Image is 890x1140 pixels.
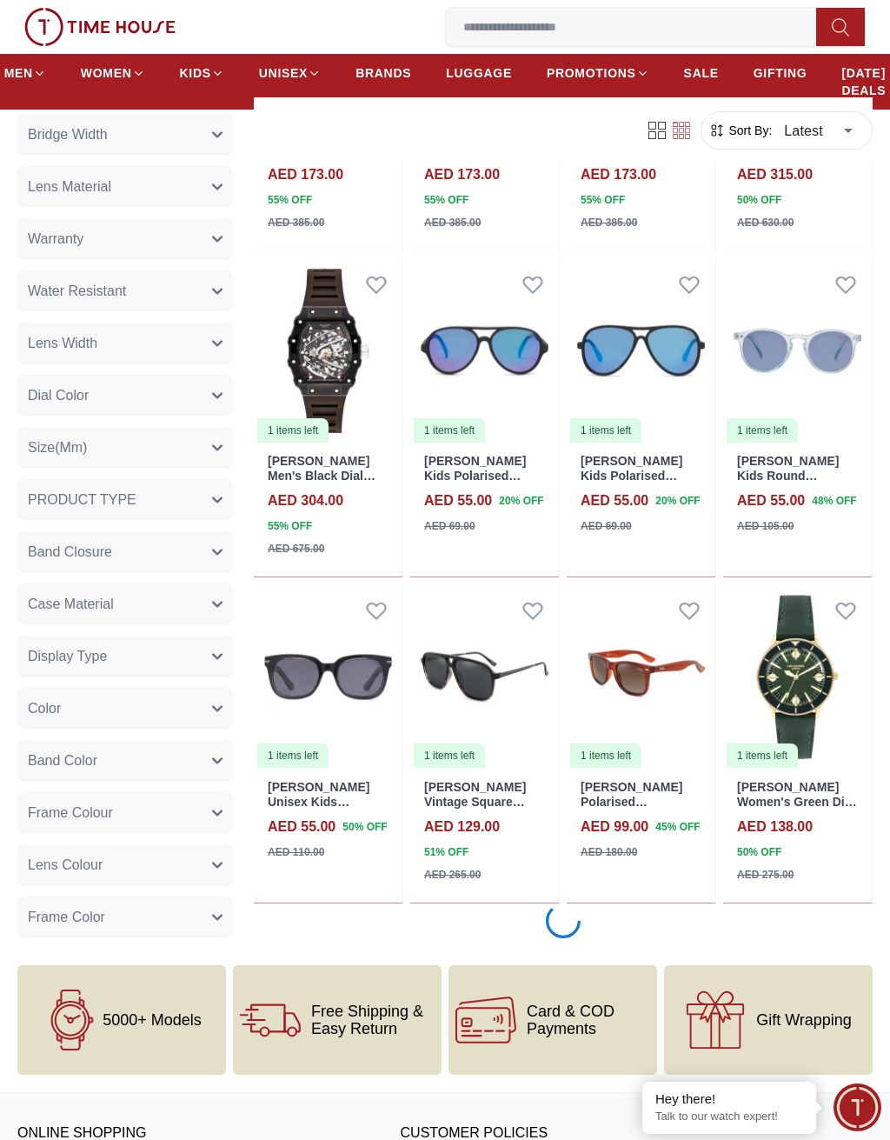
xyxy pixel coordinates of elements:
[17,740,233,782] button: Band Color
[268,215,324,230] div: AED 385.00
[581,454,682,526] a: [PERSON_NAME] Kids Polarised Sunglasses Blue Mirror Lens - LCK104C01
[24,8,176,46] img: ...
[655,493,700,509] span: 20 % OFF
[723,584,872,770] img: Lee Cooper Women's Green Dial Analog Watch - LC07932.177
[754,64,807,82] span: GIFTING
[567,584,715,770] img: Lee Cooper Polarised Sunglasses Gradient Brown Lens For Beautiful Women - LC1018C03
[723,258,872,443] a: Lee Cooper Kids Round Polarised Sunglasses Blue Lens - LCK112C021 items left
[28,855,103,876] span: Lens Colour
[424,844,468,860] span: 51 % OFF
[28,229,83,250] span: Warranty
[570,743,641,768] div: 1 items left
[424,215,481,230] div: AED 385.00
[581,844,637,860] div: AED 180.00
[81,57,145,89] a: WOMEN
[424,454,530,526] a: [PERSON_NAME] Kids Polarised Sunglasses Green Mirror Lens - LCK103C01
[424,518,475,534] div: AED 69.00
[570,418,641,443] div: 1 items left
[17,218,233,260] button: Warranty
[17,688,233,730] button: Color
[355,64,411,82] span: BRANDS
[424,817,500,837] h4: AED 129.00
[499,493,543,509] span: 20 % OFF
[257,418,329,443] div: 1 items left
[342,819,387,835] span: 50 % OFF
[103,1011,202,1029] span: 5000+ Models
[28,437,87,458] span: Size(Mm)
[268,780,375,852] a: [PERSON_NAME] Unisex Kids Polarised Sunglasses Grey Lens - LCK116C03
[414,743,485,768] div: 1 items left
[28,124,108,145] span: Bridge Width
[684,64,719,82] span: SALE
[268,454,375,511] a: [PERSON_NAME] Men's Black Dial Automatic Watch - LC07980.066
[28,750,97,771] span: Band Color
[567,258,715,443] img: Lee Cooper Kids Polarised Sunglasses Blue Mirror Lens - LCK104C01
[28,281,126,302] span: Water Resistant
[28,594,114,615] span: Case Material
[410,258,559,443] img: Lee Cooper Kids Polarised Sunglasses Green Mirror Lens - LCK103C01
[257,743,329,768] div: 1 items left
[28,646,107,667] span: Display Type
[424,867,481,883] div: AED 265.00
[841,57,886,106] a: [DATE] DEALS
[547,64,636,82] span: PROMOTIONS
[737,844,781,860] span: 50 % OFF
[527,1003,650,1037] span: Card & COD Payments
[424,490,492,511] h4: AED 55.00
[737,164,813,185] h4: AED 315.00
[737,192,781,208] span: 50 % OFF
[17,427,233,469] button: Size(Mm)
[268,490,343,511] h4: AED 304.00
[446,57,512,89] a: LUGGAGE
[581,518,632,534] div: AED 69.00
[254,584,402,770] img: Lee Cooper Unisex Kids Polarised Sunglasses Grey Lens - LCK116C03
[841,64,886,99] span: [DATE] DEALS
[28,907,105,928] span: Frame Color
[17,531,233,573] button: Band Closure
[446,64,512,82] span: LUGGAGE
[17,636,233,677] button: Display Type
[737,490,805,511] h4: AED 55.00
[17,166,233,208] button: Lens Material
[756,1011,852,1029] span: Gift Wrapping
[17,897,233,938] button: Frame Color
[180,57,224,89] a: KIDS
[28,542,112,563] span: Band Closure
[655,1110,803,1124] p: Talk to our watch expert!
[772,106,865,155] div: Latest
[410,258,559,443] a: Lee Cooper Kids Polarised Sunglasses Green Mirror Lens - LCK103C011 items left
[737,867,794,883] div: AED 275.00
[17,844,233,886] button: Lens Colour
[355,57,411,89] a: BRANDS
[17,114,233,156] button: Bridge Width
[567,584,715,770] a: Lee Cooper Polarised Sunglasses Gradient Brown Lens For Beautiful Women - LC1018C031 items left
[655,1090,803,1108] div: Hey there!
[17,792,233,834] button: Frame Colour
[567,258,715,443] a: Lee Cooper Kids Polarised Sunglasses Blue Mirror Lens - LCK104C011 items left
[726,122,773,139] span: Sort By:
[17,323,233,364] button: Lens Width
[268,192,312,208] span: 55 % OFF
[17,479,233,521] button: PRODUCT TYPE
[737,518,794,534] div: AED 105.00
[737,454,844,526] a: [PERSON_NAME] Kids Round Polarised Sunglasses Blue Lens - LCK112C02
[268,541,324,557] div: AED 675.00
[727,418,798,443] div: 1 items left
[581,490,648,511] h4: AED 55.00
[424,192,468,208] span: 55 % OFF
[28,385,89,406] span: Dial Color
[254,258,402,443] a: Lee Cooper Men's Black Dial Automatic Watch - LC07980.0661 items left
[547,57,649,89] a: PROMOTIONS
[410,584,559,770] img: Lee Cooper Vintage Square Sunglasses For Men Classic Retro Designer Style -LC1001C03
[581,215,637,230] div: AED 385.00
[581,780,701,867] a: [PERSON_NAME] Polarised Sunglasses Gradient Brown Lens For Beautiful Women - LC1018C03
[834,1083,881,1131] div: Chat Widget
[180,64,211,82] span: KIDS
[28,698,61,719] span: Color
[268,844,324,860] div: AED 110.00
[28,333,97,354] span: Lens Width
[655,819,700,835] span: 45 % OFF
[4,57,46,89] a: MEN
[28,803,113,823] span: Frame Colour
[311,1003,435,1037] span: Free Shipping & Easy Return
